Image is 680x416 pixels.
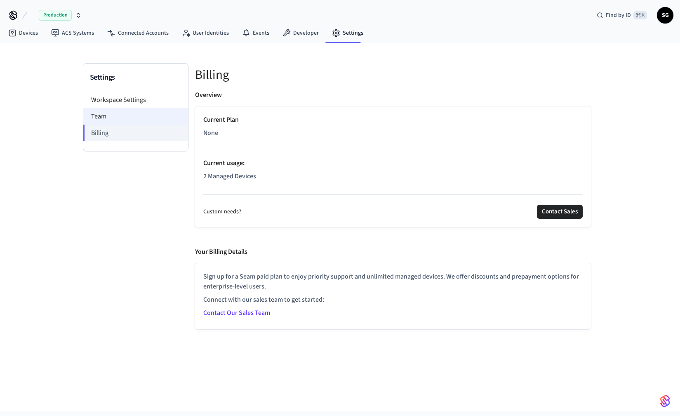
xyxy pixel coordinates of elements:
p: Current usage : [203,158,583,168]
a: Contact Our Sales Team [203,308,270,317]
p: Connect with our sales team to get started: [203,295,583,305]
p: 2 Managed Devices [203,171,583,181]
p: Current Plan [203,115,583,125]
a: Settings [325,26,370,40]
h5: Billing [195,66,591,83]
p: Your Billing Details [195,247,247,257]
span: None [203,128,218,138]
span: ⌘ K [633,11,647,19]
button: SG [657,7,673,24]
li: Billing [83,125,188,141]
p: Sign up for a Seam paid plan to enjoy priority support and unlimited managed devices. We offer di... [203,272,583,291]
a: User Identities [175,26,235,40]
p: Overview [195,90,222,100]
div: Find by ID⌘ K [590,8,654,23]
img: SeamLogoGradient.69752ec5.svg [660,395,670,408]
button: Contact Sales [537,205,583,219]
li: Workspace Settings [83,92,188,108]
a: Developer [276,26,325,40]
li: Team [83,108,188,125]
a: Devices [2,26,45,40]
a: Events [235,26,276,40]
a: Connected Accounts [101,26,175,40]
h3: Settings [90,72,181,83]
span: Find by ID [606,11,631,19]
span: Production [39,10,72,21]
span: SG [658,8,673,23]
a: ACS Systems [45,26,101,40]
div: Custom needs? [203,205,583,219]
